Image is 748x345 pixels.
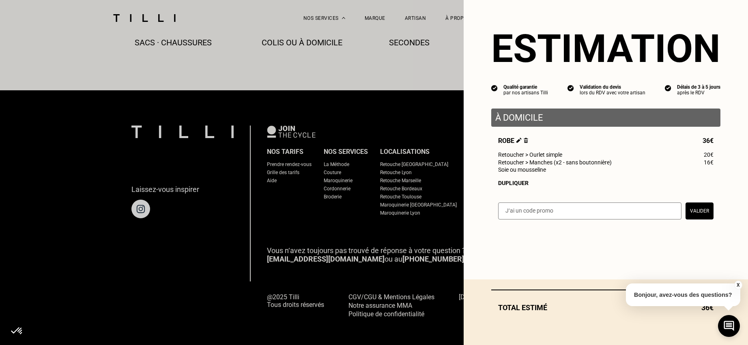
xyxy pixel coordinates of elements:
[580,84,645,90] div: Validation du devis
[491,84,498,92] img: icon list info
[677,84,720,90] div: Délais de 3 à 5 jours
[704,151,714,158] span: 20€
[495,113,716,123] p: À domicile
[498,202,681,219] input: J‘ai un code promo
[491,26,720,71] section: Estimation
[677,90,720,96] div: après le RDV
[703,137,714,145] span: 36€
[665,84,671,92] img: icon list info
[503,90,548,96] div: par nos artisans Tilli
[516,138,522,143] img: Éditer
[498,180,714,186] div: Dupliquer
[491,303,720,312] div: Total estimé
[580,90,645,96] div: lors du RDV avec votre artisan
[524,138,528,143] img: Supprimer
[626,283,740,306] p: Bonjour, avez-vous des questions?
[498,166,546,173] span: Soie ou mousseline
[704,159,714,166] span: 16€
[734,281,742,290] button: X
[498,137,528,145] span: Robe
[686,202,714,219] button: Valider
[498,159,612,166] span: Retoucher > Manches (x2 - sans boutonnière)
[503,84,548,90] div: Qualité garantie
[498,151,562,158] span: Retoucher > Ourlet simple
[567,84,574,92] img: icon list info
